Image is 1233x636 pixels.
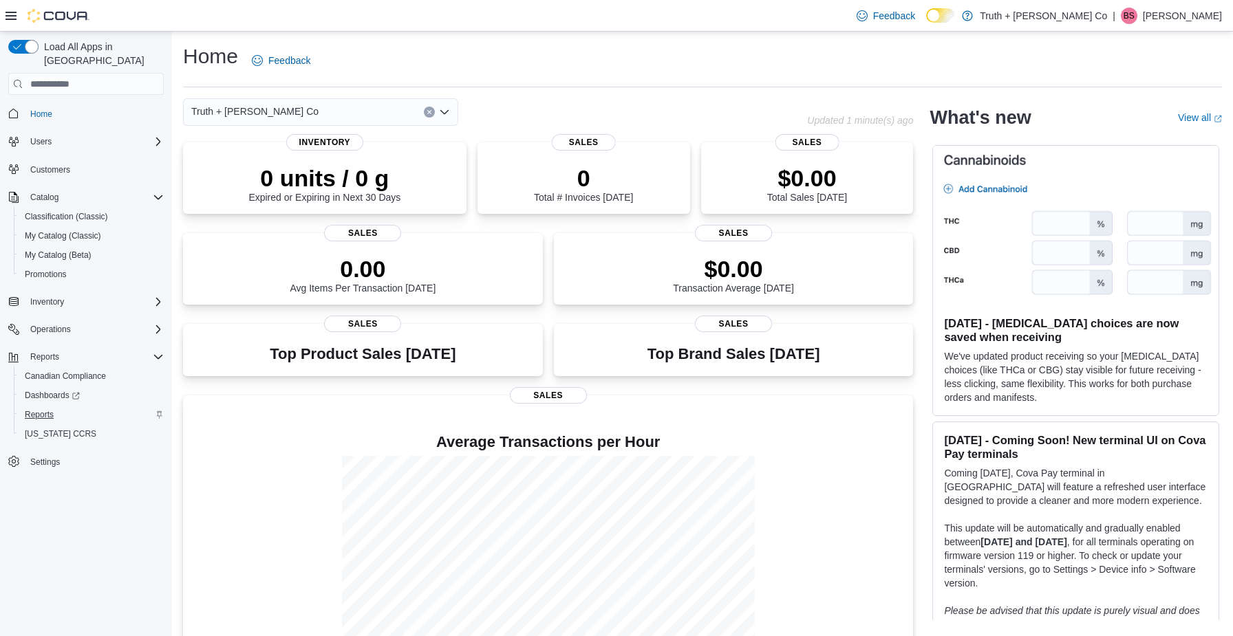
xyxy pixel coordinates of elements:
[19,228,107,244] a: My Catalog (Classic)
[14,366,169,386] button: Canadian Compliance
[290,255,436,283] p: 0.00
[25,454,65,470] a: Settings
[980,536,1066,547] strong: [DATE] and [DATE]
[248,164,400,203] div: Expired or Expiring in Next 30 Days
[194,434,902,450] h4: Average Transactions per Hour
[3,103,169,123] button: Home
[30,351,59,362] span: Reports
[183,43,238,70] h1: Home
[25,106,58,122] a: Home
[767,164,847,203] div: Total Sales [DATE]
[25,189,64,206] button: Catalog
[775,134,839,151] span: Sales
[30,457,60,468] span: Settings
[25,133,164,150] span: Users
[14,226,169,245] button: My Catalog (Classic)
[25,409,54,420] span: Reports
[1178,112,1222,123] a: View allExternal link
[30,324,71,335] span: Operations
[25,269,67,280] span: Promotions
[1121,8,1137,24] div: Brad Styles
[25,189,164,206] span: Catalog
[19,426,164,442] span: Washington CCRS
[191,103,319,120] span: Truth + [PERSON_NAME] Co
[3,320,169,339] button: Operations
[25,390,80,401] span: Dashboards
[3,160,169,179] button: Customers
[980,8,1107,24] p: Truth + [PERSON_NAME] Co
[25,230,101,241] span: My Catalog (Classic)
[324,225,401,241] span: Sales
[767,164,847,192] p: $0.00
[25,133,57,150] button: Users
[30,192,58,203] span: Catalog
[19,368,111,384] a: Canadian Compliance
[3,132,169,151] button: Users
[19,387,164,404] span: Dashboards
[25,428,96,439] span: [US_STATE] CCRS
[19,266,164,283] span: Promotions
[30,164,70,175] span: Customers
[270,346,455,362] h3: Top Product Sales [DATE]
[944,521,1208,590] p: This update will be automatically and gradually enabled between , for all terminals operating on ...
[30,136,52,147] span: Users
[25,349,164,365] span: Reports
[673,255,794,294] div: Transaction Average [DATE]
[19,228,164,244] span: My Catalog (Classic)
[926,8,955,23] input: Dark Mode
[14,405,169,424] button: Reports
[944,433,1208,461] h3: [DATE] - Coming Soon! New terminal UI on Cova Pay terminals
[944,349,1208,404] p: We've updated product receiving so your [MEDICAL_DATA] choices (like THCa or CBG) stay visible fo...
[552,134,616,151] span: Sales
[807,115,913,126] p: Updated 1 minute(s) ago
[695,316,772,332] span: Sales
[3,452,169,472] button: Settings
[25,294,69,310] button: Inventory
[248,164,400,192] p: 0 units / 0 g
[19,208,164,225] span: Classification (Classic)
[25,250,92,261] span: My Catalog (Beta)
[1214,115,1222,123] svg: External link
[424,107,435,118] button: Clear input
[19,247,164,263] span: My Catalog (Beta)
[286,134,363,151] span: Inventory
[39,40,164,67] span: Load All Apps in [GEOGRAPHIC_DATA]
[25,371,106,382] span: Canadian Compliance
[19,368,164,384] span: Canadian Compliance
[19,426,102,442] a: [US_STATE] CCRS
[268,54,310,67] span: Feedback
[944,466,1208,507] p: Coming [DATE], Cova Pay terminal in [GEOGRAPHIC_DATA] will feature a refreshed user interface des...
[19,247,97,263] a: My Catalog (Beta)
[25,349,65,365] button: Reports
[673,255,794,283] p: $0.00
[30,109,52,120] span: Home
[1143,8,1222,24] p: [PERSON_NAME]
[510,387,587,404] span: Sales
[25,453,164,470] span: Settings
[25,161,164,178] span: Customers
[28,9,89,23] img: Cova
[534,164,633,192] p: 0
[930,107,1031,129] h2: What's new
[25,294,164,310] span: Inventory
[3,188,169,207] button: Catalog
[25,105,164,122] span: Home
[246,47,316,74] a: Feedback
[25,162,76,178] a: Customers
[851,2,921,30] a: Feedback
[30,296,64,307] span: Inventory
[25,211,108,222] span: Classification (Classic)
[19,406,59,423] a: Reports
[324,316,401,332] span: Sales
[944,316,1208,344] h3: [DATE] - [MEDICAL_DATA] choices are now saved when receiving
[14,386,169,405] a: Dashboards
[290,255,436,294] div: Avg Items Per Transaction [DATE]
[439,107,450,118] button: Open list of options
[695,225,772,241] span: Sales
[19,387,85,404] a: Dashboards
[19,266,72,283] a: Promotions
[14,245,169,265] button: My Catalog (Beta)
[14,424,169,443] button: [US_STATE] CCRS
[873,9,915,23] span: Feedback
